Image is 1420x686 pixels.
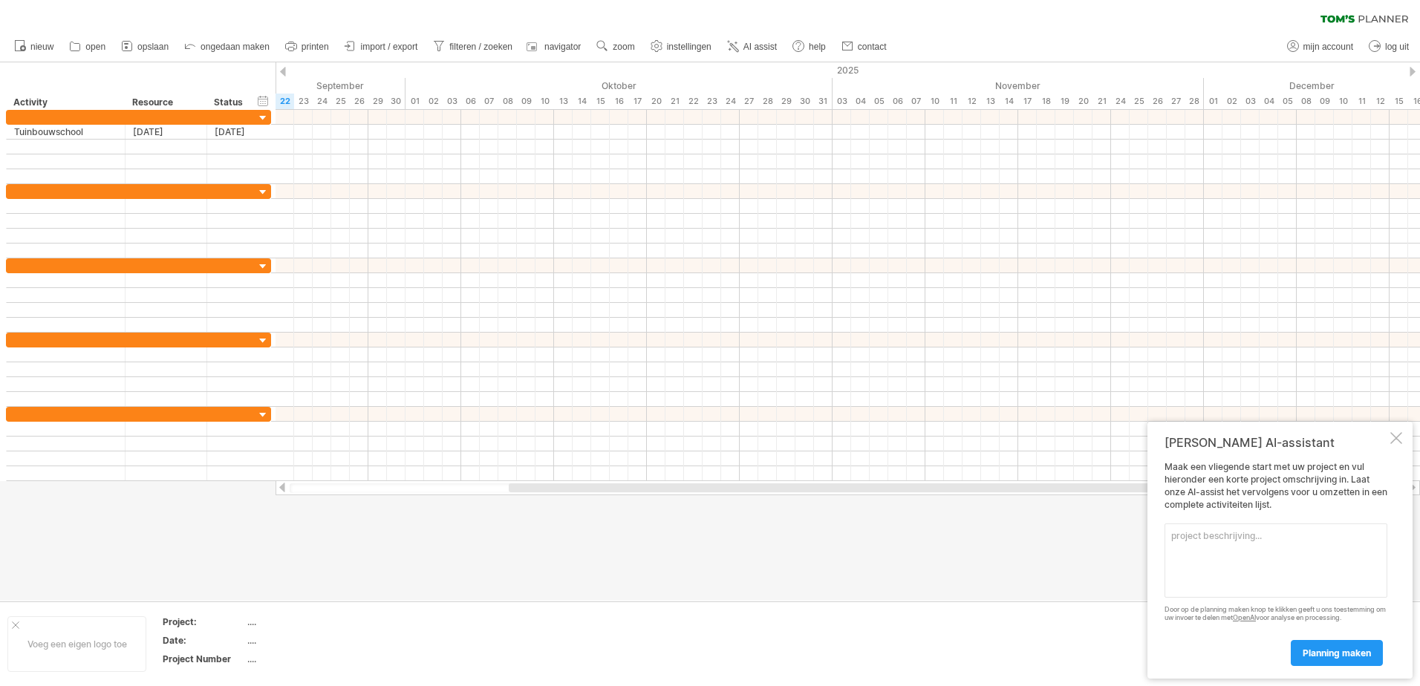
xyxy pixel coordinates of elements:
[524,37,585,56] a: navigator
[851,94,870,109] div: dinsdag, 4 November 2025
[1371,94,1390,109] div: vrijdag, 12 December 2025
[215,125,247,139] div: [DATE]
[665,94,684,109] div: dinsdag, 21 Oktober 2025
[777,94,795,109] div: woensdag, 29 Oktober 2025
[276,94,294,109] div: maandag, 22 September 2025
[907,94,925,109] div: vrijdag, 7 November 2025
[1000,94,1018,109] div: vrijdag, 14 November 2025
[1222,94,1241,109] div: dinsdag, 2 December 2025
[1260,94,1278,109] div: donderdag, 4 December 2025
[554,94,573,109] div: maandag, 13 Oktober 2025
[341,37,423,56] a: import / export
[1291,640,1383,666] a: planning maken
[498,94,517,109] div: woensdag, 8 Oktober 2025
[1278,94,1297,109] div: vrijdag, 5 December 2025
[1167,94,1185,109] div: donderdag, 27 November 2025
[480,94,498,109] div: dinsdag, 7 Oktober 2025
[858,42,887,52] span: contact
[350,94,368,109] div: vrijdag, 26 September 2025
[1092,94,1111,109] div: vrijdag, 21 November 2025
[1055,94,1074,109] div: woensdag, 19 November 2025
[944,94,963,109] div: dinsdag, 11 November 2025
[13,95,117,110] div: Activity
[331,94,350,109] div: donderdag, 25 September 2025
[1241,94,1260,109] div: woensdag, 3 December 2025
[429,37,517,56] a: filteren / zoeken
[721,94,740,109] div: vrijdag, 24 Oktober 2025
[833,78,1204,94] div: November 2025
[743,42,777,52] span: AI assist
[613,42,634,52] span: zoom
[1037,94,1055,109] div: dinsdag, 18 November 2025
[610,94,628,109] div: donderdag, 16 Oktober 2025
[795,94,814,109] div: donderdag, 30 Oktober 2025
[85,42,105,52] span: open
[281,37,333,56] a: printen
[838,37,891,56] a: contact
[137,42,169,52] span: opslaan
[1130,94,1148,109] div: dinsdag, 25 November 2025
[1204,94,1222,109] div: maandag, 1 December 2025
[573,94,591,109] div: dinsdag, 14 Oktober 2025
[628,94,647,109] div: vrijdag, 17 Oktober 2025
[1334,94,1352,109] div: woensdag, 10 December 2025
[247,615,372,628] div: ....
[925,94,944,109] div: maandag, 10 November 2025
[180,37,274,56] a: ongedaan maken
[833,94,851,109] div: maandag, 3 November 2025
[963,94,981,109] div: woensdag, 12 November 2025
[593,37,639,56] a: zoom
[424,94,443,109] div: donderdag, 2 Oktober 2025
[1315,94,1334,109] div: dinsdag, 9 December 2025
[535,94,554,109] div: vrijdag, 10 Oktober 2025
[1018,94,1037,109] div: maandag, 17 November 2025
[888,94,907,109] div: donderdag, 6 November 2025
[981,94,1000,109] div: donderdag, 13 November 2025
[647,94,665,109] div: maandag, 20 Oktober 2025
[1297,94,1315,109] div: maandag, 8 December 2025
[814,94,833,109] div: vrijdag, 31 Oktober 2025
[117,37,173,56] a: opslaan
[1165,461,1387,665] div: Maak een vliegende start met uw project en vul hieronder een korte project omschrijving in. Laat ...
[294,94,313,109] div: dinsdag, 23 September 2025
[449,42,512,52] span: filteren / zoeken
[30,42,53,52] span: nieuw
[7,616,146,672] div: Voeg een eigen logo toe
[14,125,117,139] div: Tuinbouwschool
[703,94,721,109] div: donderdag, 23 Oktober 2025
[302,42,329,52] span: printen
[163,615,244,628] div: Project:
[406,78,833,94] div: Oktober 2025
[544,42,581,52] span: navigator
[1303,647,1371,659] span: planning maken
[758,94,777,109] div: dinsdag, 28 Oktober 2025
[10,37,58,56] a: nieuw
[517,94,535,109] div: donderdag, 9 Oktober 2025
[789,37,830,56] a: help
[387,94,406,109] div: dinsdag, 30 September 2025
[461,94,480,109] div: maandag, 6 Oktober 2025
[1303,42,1353,52] span: mijn account
[667,42,711,52] span: instellingen
[809,42,826,52] span: help
[361,42,418,52] span: import / export
[1111,94,1130,109] div: maandag, 24 November 2025
[1283,37,1358,56] a: mijn account
[1148,94,1167,109] div: woensdag, 26 November 2025
[163,653,244,665] div: Project Number
[443,94,461,109] div: vrijdag, 3 Oktober 2025
[133,125,199,139] div: [DATE]
[1165,435,1387,450] div: [PERSON_NAME] AI-assistant
[870,94,888,109] div: woensdag, 5 November 2025
[368,94,387,109] div: maandag, 29 September 2025
[591,94,610,109] div: woensdag, 15 Oktober 2025
[313,94,331,109] div: woensdag, 24 September 2025
[247,634,372,647] div: ....
[647,37,716,56] a: instellingen
[1165,606,1387,622] div: Door op de planning maken knop te klikken geeft u ons toestemming om uw invoer te delen met voor ...
[163,634,244,647] div: Date:
[201,42,270,52] span: ongedaan maken
[1352,94,1371,109] div: donderdag, 11 December 2025
[740,94,758,109] div: maandag, 27 Oktober 2025
[684,94,703,109] div: woensdag, 22 Oktober 2025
